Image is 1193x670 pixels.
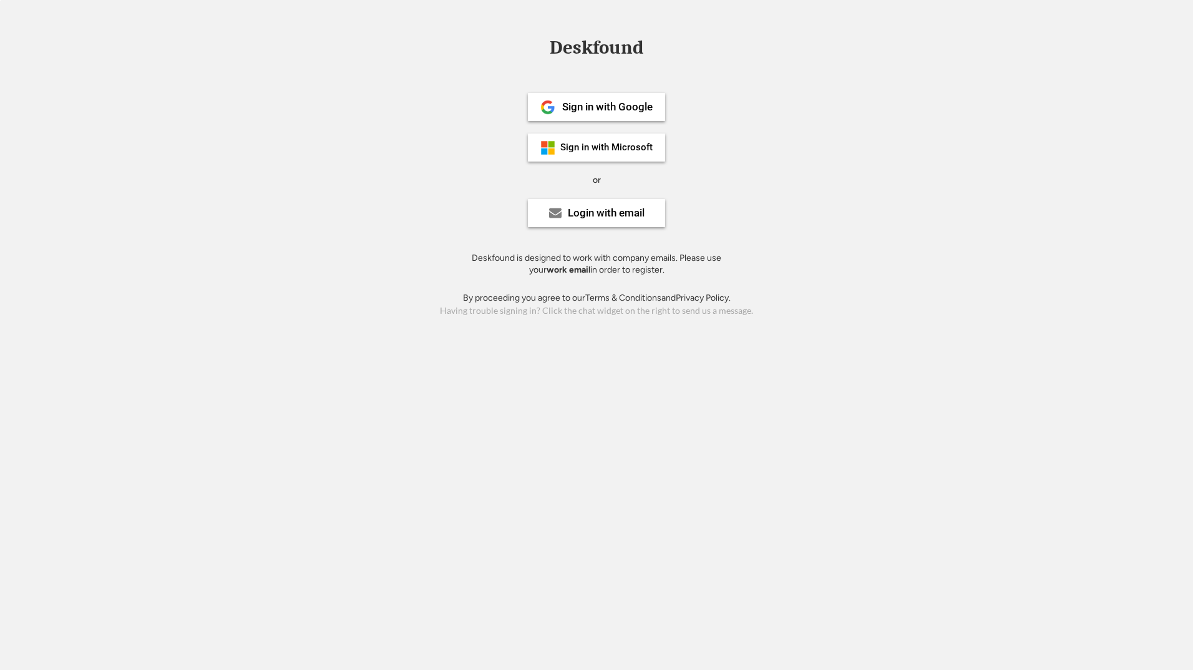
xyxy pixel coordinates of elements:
[568,208,645,218] div: Login with email
[560,143,653,152] div: Sign in with Microsoft
[543,38,650,57] div: Deskfound
[585,293,661,303] a: Terms & Conditions
[463,292,731,304] div: By proceeding you agree to our and
[676,293,731,303] a: Privacy Policy.
[593,174,601,187] div: or
[540,100,555,115] img: 1024px-Google__G__Logo.svg.png
[547,265,590,275] strong: work email
[456,252,737,276] div: Deskfound is designed to work with company emails. Please use your in order to register.
[562,102,653,112] div: Sign in with Google
[540,140,555,155] img: ms-symbollockup_mssymbol_19.png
